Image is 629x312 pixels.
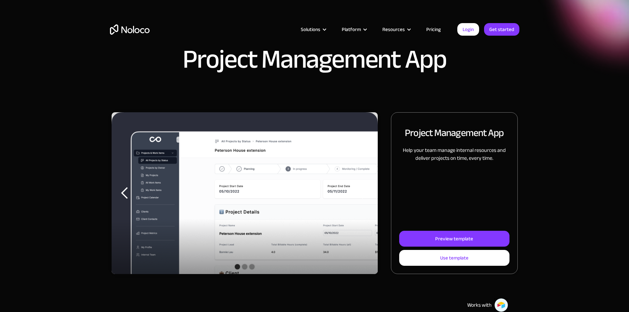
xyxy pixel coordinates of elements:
div: Platform [342,25,361,34]
h1: Project Management App [183,46,446,73]
div: Platform [333,25,374,34]
div: Resources [382,25,405,34]
div: Show slide 3 of 3 [249,264,255,269]
p: Help your team manage internal resources and deliver projects on time, every time. [399,146,509,162]
div: Solutions [301,25,320,34]
div: Use template [440,254,469,262]
div: Works with [467,301,492,309]
div: next slide [351,112,378,274]
a: Preview template [399,231,509,247]
div: previous slide [112,112,138,274]
div: Show slide 1 of 3 [235,264,240,269]
div: Preview template [435,234,473,243]
a: home [110,24,150,35]
div: carousel [112,112,378,274]
div: Resources [374,25,418,34]
div: Show slide 2 of 3 [242,264,247,269]
a: Get started [484,23,519,36]
a: Login [457,23,479,36]
div: Solutions [293,25,333,34]
div: 1 of 3 [112,112,378,274]
a: Pricing [418,25,449,34]
a: Use template [399,250,509,266]
img: Airtable [494,298,508,312]
h2: Project Management App [405,126,504,140]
